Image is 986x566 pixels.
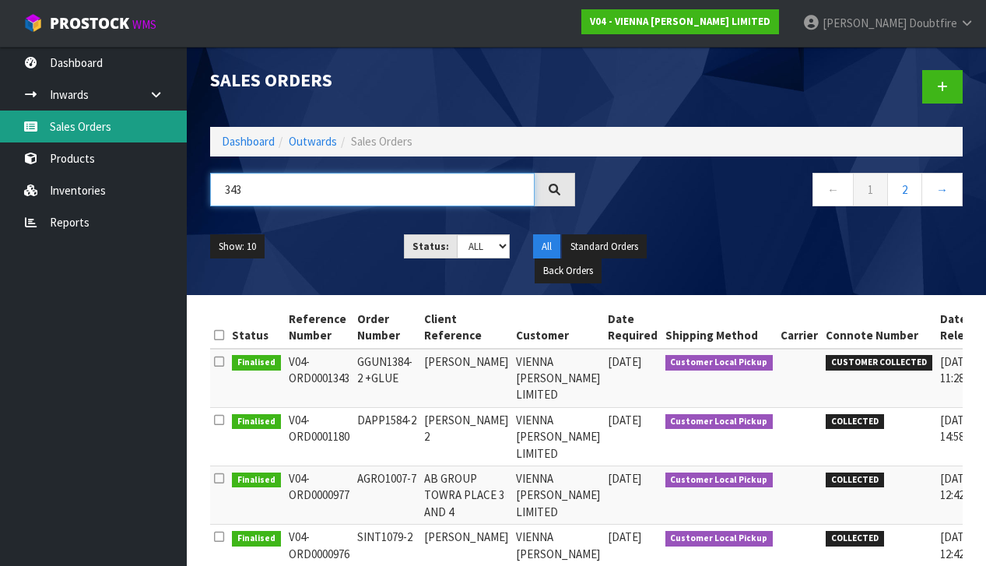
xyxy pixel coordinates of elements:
span: Finalised [232,414,281,430]
th: Order Number [353,307,420,349]
span: Customer Local Pickup [665,473,774,488]
strong: Status: [412,240,449,253]
span: Finalised [232,473,281,488]
th: Connote Number [822,307,936,349]
span: [DATE] [608,413,641,427]
span: Customer Local Pickup [665,355,774,371]
span: CUSTOMER COLLECTED [826,355,932,371]
td: V04-ORD0000977 [285,466,353,525]
a: → [921,173,963,206]
span: [DATE] 14:58:00 [940,413,977,444]
td: AB GROUP TOWRA PLACE 3 AND 4 [420,466,512,525]
td: VIENNA [PERSON_NAME] LIMITED [512,466,604,525]
td: [PERSON_NAME] [420,349,512,408]
td: V04-ORD0001343 [285,349,353,408]
a: 1 [853,173,888,206]
span: [DATE] 12:42:00 [940,471,977,502]
button: Standard Orders [562,234,647,259]
button: Back Orders [535,258,602,283]
strong: V04 - VIENNA [PERSON_NAME] LIMITED [590,15,770,28]
input: Search sales orders [210,173,535,206]
td: VIENNA [PERSON_NAME] LIMITED [512,349,604,408]
th: Status [228,307,285,349]
span: Finalised [232,355,281,371]
th: Carrier [777,307,822,349]
td: DAPP1584-2 [353,407,420,466]
button: All [533,234,560,259]
span: [DATE] 11:28:00 [940,354,977,385]
td: V04-ORD0001180 [285,407,353,466]
span: Customer Local Pickup [665,414,774,430]
th: Customer [512,307,604,349]
span: [PERSON_NAME] [823,16,907,30]
th: Client Reference [420,307,512,349]
h1: Sales Orders [210,70,575,90]
span: Customer Local Pickup [665,531,774,547]
span: COLLECTED [826,531,884,547]
th: Shipping Method [661,307,777,349]
td: [PERSON_NAME] 2 [420,407,512,466]
td: GGUN1384-2 +GLUE [353,349,420,408]
span: COLLECTED [826,414,884,430]
span: [DATE] 12:42:00 [940,529,977,561]
img: cube-alt.png [23,13,43,33]
th: Date Required [604,307,661,349]
span: [DATE] [608,471,641,486]
a: Outwards [289,134,337,149]
span: Finalised [232,531,281,547]
span: COLLECTED [826,473,884,488]
td: VIENNA [PERSON_NAME] LIMITED [512,407,604,466]
td: AGRO1007-7 [353,466,420,525]
button: Show: 10 [210,234,265,259]
span: Sales Orders [351,134,412,149]
a: 2 [887,173,922,206]
nav: Page navigation [598,173,963,211]
span: [DATE] [608,529,641,544]
th: Reference Number [285,307,353,349]
a: ← [812,173,854,206]
span: Doubtfire [909,16,957,30]
span: [DATE] [608,354,641,369]
small: WMS [132,17,156,32]
span: ProStock [50,13,129,33]
a: Dashboard [222,134,275,149]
